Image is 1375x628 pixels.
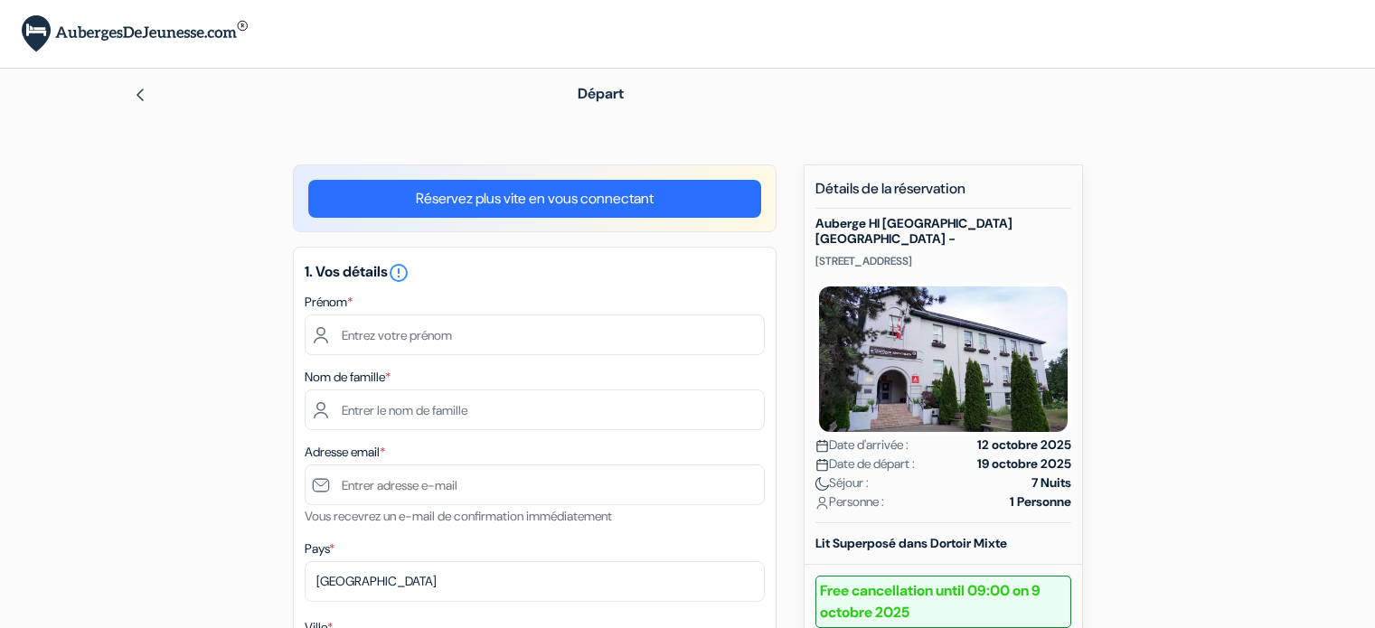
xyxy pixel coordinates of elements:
img: user_icon.svg [815,496,829,510]
a: Réservez plus vite en vous connectant [308,180,761,218]
b: Free cancellation until 09:00 on 9 octobre 2025 [815,576,1071,628]
span: Date de départ : [815,455,915,473]
strong: 19 octobre 2025 [977,455,1071,473]
input: Entrez votre prénom [305,314,765,355]
small: Vous recevrez un e-mail de confirmation immédiatement [305,508,612,524]
img: left_arrow.svg [133,88,147,102]
img: moon.svg [815,477,829,491]
i: error_outline [388,262,410,284]
h5: Détails de la réservation [815,180,1071,209]
h5: Auberge HI [GEOGRAPHIC_DATA] [GEOGRAPHIC_DATA] - [815,216,1071,247]
span: Séjour : [815,473,869,492]
label: Pays [305,539,334,558]
a: error_outline [388,262,410,281]
strong: 7 Nuits [1031,473,1071,492]
h5: 1. Vos détails [305,262,765,284]
label: Prénom [305,293,353,312]
input: Entrer le nom de famille [305,389,765,430]
img: calendar.svg [815,439,829,453]
span: Personne : [815,492,884,511]
strong: 1 Personne [1010,492,1071,511]
input: Entrer adresse e-mail [305,464,765,505]
strong: 12 octobre 2025 [977,436,1071,455]
b: Lit Superposé dans Dortoir Mixte [815,535,1007,551]
span: Départ [578,84,624,103]
span: Date d'arrivée : [815,436,909,455]
label: Nom de famille [305,368,391,387]
p: [STREET_ADDRESS] [815,254,1071,268]
label: Adresse email [305,443,385,462]
img: AubergesDeJeunesse.com [22,15,248,52]
img: calendar.svg [815,458,829,472]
